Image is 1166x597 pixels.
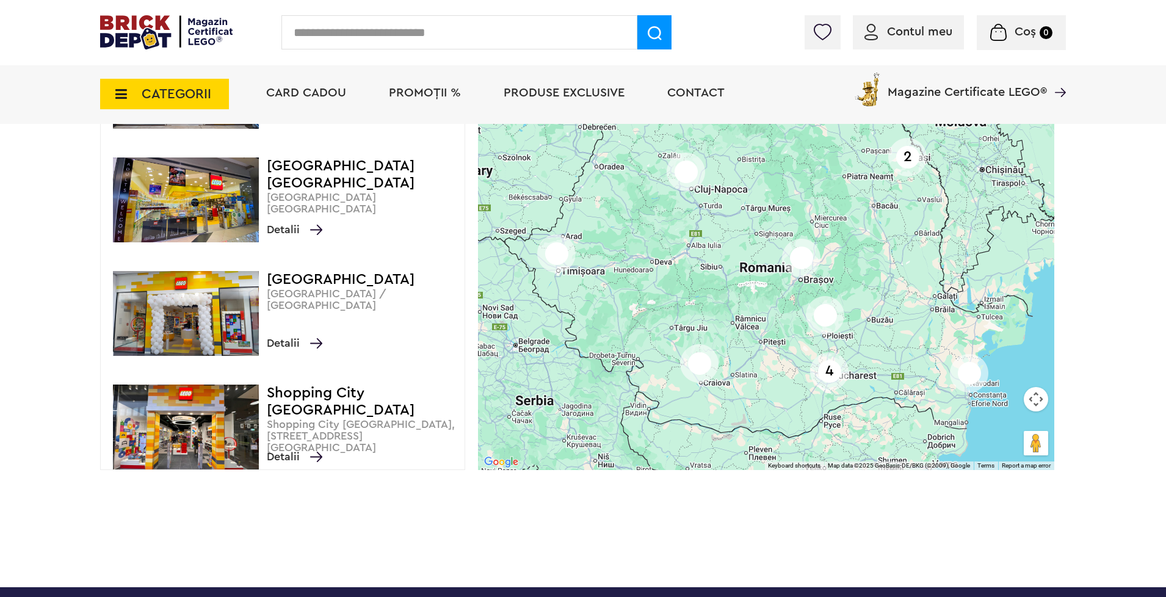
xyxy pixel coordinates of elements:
[389,87,461,99] a: PROMOȚII %
[267,221,322,238] span: Detalii
[267,288,458,311] p: [GEOGRAPHIC_DATA] / [GEOGRAPHIC_DATA]
[481,454,521,470] img: Google
[1002,462,1051,469] a: Report a map error
[481,454,521,470] a: Open this area in Google Maps (opens a new window)
[887,26,952,38] span: Contul meu
[1040,26,1052,39] small: 0
[1015,26,1036,38] span: Coș
[267,385,458,419] h4: Shopping City [GEOGRAPHIC_DATA]
[267,335,322,352] span: Detalii
[1024,431,1048,455] button: Drag Pegman onto the map to open Street View
[267,157,458,192] h4: [GEOGRAPHIC_DATA] [GEOGRAPHIC_DATA]
[888,70,1047,98] span: Magazine Certificate LEGO®
[504,87,625,99] a: Produse exclusive
[1024,387,1048,411] button: Map camera controls
[828,462,970,469] span: Map data ©2025 GeoBasis-DE/BKG (©2009), Google
[977,462,994,469] a: Terms (opens in new tab)
[1047,70,1066,82] a: Magazine Certificate LEGO®
[888,138,927,176] div: 2
[810,352,849,391] div: 4
[267,192,458,215] p: [GEOGRAPHIC_DATA] [GEOGRAPHIC_DATA]
[864,26,952,38] a: Contul meu
[667,87,725,99] a: Contact
[267,448,322,465] span: Detalii
[142,87,211,101] span: CATEGORII
[267,419,458,454] p: Shopping City [GEOGRAPHIC_DATA], [STREET_ADDRESS] [GEOGRAPHIC_DATA]
[266,87,346,99] a: Card Cadou
[267,271,458,288] h4: [GEOGRAPHIC_DATA]
[768,461,820,470] button: Keyboard shortcuts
